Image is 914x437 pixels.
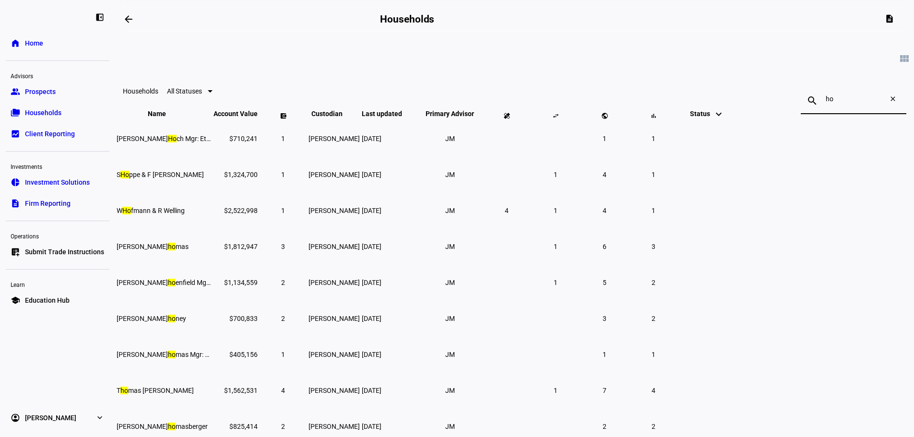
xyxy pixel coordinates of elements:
eth-mat-symbol: left_panel_close [95,12,105,22]
span: Households [25,108,61,118]
mark: ho [168,315,176,322]
span: 4 [281,387,285,394]
span: [DATE] [362,243,381,250]
span: Prospects [25,87,56,96]
li: JM [441,382,459,399]
div: Investments [6,159,109,173]
li: JM [441,274,459,291]
mark: ho [168,423,176,430]
li: JM [441,418,459,435]
mat-icon: description [885,14,894,24]
span: Client Reporting [25,129,75,139]
span: Raphael Silberman <mark>Ho</mark>ch Mgr: Ethic Inc [117,135,226,142]
eth-mat-symbol: home [11,38,20,48]
span: 1 [652,135,655,142]
span: 3 [281,243,285,250]
span: [PERSON_NAME] [309,351,360,358]
h2: Households [380,13,434,25]
span: Stephan Sc<mark>ho</mark>enfield Mgr: Ethic Inc [117,279,237,286]
span: 4 [652,387,655,394]
span: [PERSON_NAME] [309,171,360,178]
mark: ho [168,243,176,250]
span: Esther L T<mark>ho</mark>mas Mgr: Ethic Inc [117,351,230,358]
td: $2,522,998 [213,193,258,228]
mat-icon: close [883,95,906,106]
span: 2 [652,315,655,322]
mat-icon: keyboard_arrow_down [713,108,724,120]
span: 2 [281,279,285,286]
span: 1 [603,351,606,358]
td: $1,812,947 [213,229,258,264]
mark: ho [168,279,176,286]
span: Robert Stephen T<mark>ho</mark>mas [117,243,189,250]
mark: Ho [122,207,131,214]
span: [PERSON_NAME] [309,243,360,250]
span: 2 [603,423,606,430]
span: 1 [652,207,655,214]
mark: ho [120,387,128,394]
span: [DATE] [362,351,381,358]
span: 1 [554,207,558,214]
span: Last updated [362,110,416,118]
span: Primary Advisor [418,110,481,118]
li: JM [441,202,459,219]
span: 1 [281,171,285,178]
span: 2 [652,279,655,286]
span: Account Value [214,110,258,118]
a: bid_landscapeClient Reporting [6,124,109,143]
span: Name [148,110,180,118]
span: W <mark>Ho</mark>fmann & R Welling [117,207,185,214]
td: $1,562,531 [213,373,258,408]
span: Status [690,110,724,118]
li: JM [441,130,459,147]
span: 3 [652,243,655,250]
span: T<mark>ho</mark>mas Walden Levy [117,387,194,394]
span: [PERSON_NAME] [309,135,360,142]
span: Jennifer F Ma<mark>ho</mark>ney [117,315,186,322]
eth-mat-symbol: description [11,199,20,208]
span: 1 [554,387,558,394]
td: $700,833 [213,301,258,336]
span: [PERSON_NAME] [309,423,360,430]
span: 1 [652,351,655,358]
span: [DATE] [362,171,381,178]
span: All Statuses [167,87,202,95]
eth-mat-symbol: group [11,87,20,96]
eth-mat-symbol: expand_more [95,413,105,423]
span: Custodian [311,110,357,118]
mark: Ho [120,171,129,178]
li: JM [441,166,459,183]
mark: Ho [168,135,177,142]
span: 7 [603,387,606,394]
span: Submit Trade Instructions [25,247,104,257]
a: descriptionFirm Reporting [6,194,109,213]
a: groupProspects [6,82,109,101]
span: [DATE] [362,135,381,142]
td: $1,134,559 [213,265,258,300]
span: 4 [505,207,509,214]
td: $405,156 [213,337,258,372]
mat-icon: search [801,95,824,106]
li: JM [441,346,459,363]
li: JM [441,238,459,255]
span: Firm Reporting [25,199,71,208]
span: 1 [603,135,606,142]
span: 2 [281,315,285,322]
input: Search [826,95,881,103]
span: 1 [281,351,285,358]
span: [DATE] [362,387,381,394]
span: [PERSON_NAME] [309,279,360,286]
mark: ho [168,351,176,358]
span: 5 [603,279,606,286]
td: $1,324,700 [213,157,258,192]
eth-data-table-title: Households [123,87,158,95]
span: 1 [554,243,558,250]
span: [PERSON_NAME] [309,387,360,394]
span: 1 [281,207,285,214]
eth-mat-symbol: folder_copy [11,108,20,118]
span: Education Hub [25,295,70,305]
a: homeHome [6,34,109,53]
span: Investment Solutions [25,177,90,187]
span: [PERSON_NAME] [309,315,360,322]
span: 1 [652,171,655,178]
